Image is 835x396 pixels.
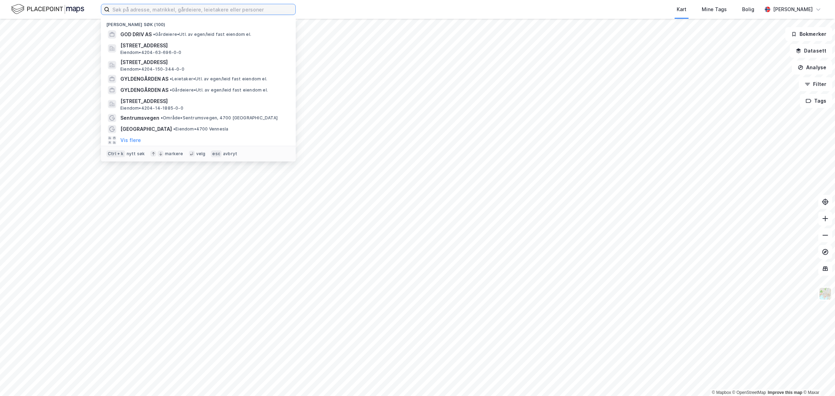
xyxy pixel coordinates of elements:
[799,77,832,91] button: Filter
[768,390,802,395] a: Improve this map
[800,94,832,108] button: Tags
[173,126,175,132] span: •
[170,87,172,93] span: •
[127,151,145,157] div: nytt søk
[712,390,731,395] a: Mapbox
[120,114,159,122] span: Sentrumsvegen
[120,125,172,133] span: [GEOGRAPHIC_DATA]
[101,16,296,29] div: [PERSON_NAME] søk (100)
[800,363,835,396] div: Kontrollprogram for chat
[120,97,287,105] span: [STREET_ADDRESS]
[120,105,183,111] span: Eiendom • 4204-14-1885-0-0
[120,50,182,55] span: Eiendom • 4204-63-696-0-0
[120,30,152,39] span: GOD DRIV AS
[120,75,168,83] span: GYLDENGÅRDEN AS
[790,44,832,58] button: Datasett
[106,150,125,157] div: Ctrl + k
[120,58,287,66] span: [STREET_ADDRESS]
[120,66,184,72] span: Eiendom • 4204-150-344-0-0
[702,5,727,14] div: Mine Tags
[170,76,172,81] span: •
[677,5,686,14] div: Kart
[773,5,813,14] div: [PERSON_NAME]
[161,115,163,120] span: •
[120,86,168,94] span: GYLDENGÅRDEN AS
[153,32,155,37] span: •
[170,76,267,82] span: Leietaker • Utl. av egen/leid fast eiendom el.
[120,136,141,144] button: Vis flere
[732,390,766,395] a: OpenStreetMap
[120,41,287,50] span: [STREET_ADDRESS]
[165,151,183,157] div: markere
[211,150,222,157] div: esc
[173,126,228,132] span: Eiendom • 4700 Vennesla
[742,5,754,14] div: Bolig
[223,151,237,157] div: avbryt
[170,87,268,93] span: Gårdeiere • Utl. av egen/leid fast eiendom el.
[196,151,206,157] div: velg
[110,4,295,15] input: Søk på adresse, matrikkel, gårdeiere, leietakere eller personer
[819,287,832,300] img: Z
[11,3,84,15] img: logo.f888ab2527a4732fd821a326f86c7f29.svg
[785,27,832,41] button: Bokmerker
[792,61,832,74] button: Analyse
[153,32,251,37] span: Gårdeiere • Utl. av egen/leid fast eiendom el.
[800,363,835,396] iframe: Chat Widget
[161,115,278,121] span: Område • Sentrumsvegen, 4700 [GEOGRAPHIC_DATA]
